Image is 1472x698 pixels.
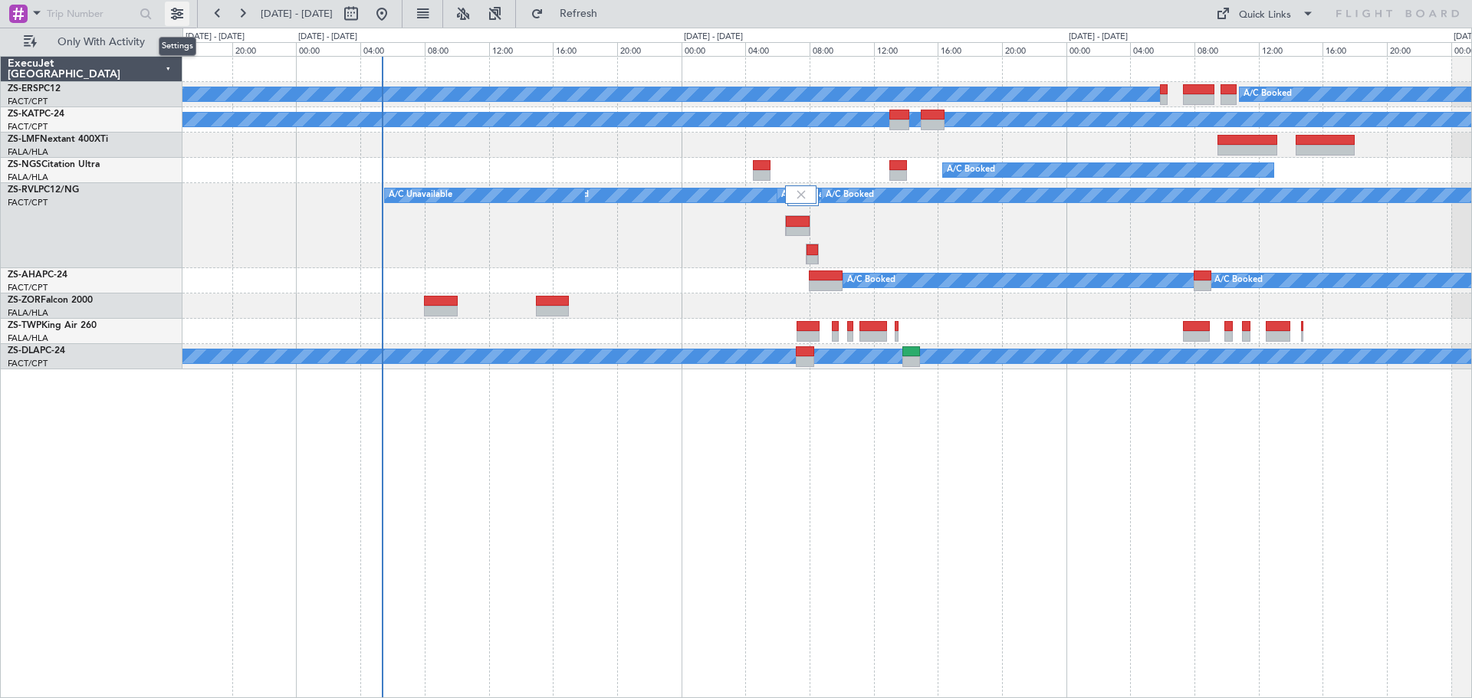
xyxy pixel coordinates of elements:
[1322,42,1387,56] div: 16:00
[524,2,616,26] button: Refresh
[8,110,64,119] a: ZS-KATPC-24
[8,160,100,169] a: ZS-NGSCitation Ultra
[810,42,874,56] div: 08:00
[1208,2,1322,26] button: Quick Links
[1194,42,1259,56] div: 08:00
[159,37,196,56] div: Settings
[8,296,93,305] a: ZS-ZORFalcon 2000
[8,84,61,93] a: ZS-ERSPC12
[794,188,808,202] img: gray-close.svg
[8,296,41,305] span: ZS-ZOR
[1130,42,1194,56] div: 04:00
[389,184,452,207] div: A/C Unavailable
[8,121,48,133] a: FACT/CPT
[298,31,357,44] div: [DATE] - [DATE]
[1069,31,1128,44] div: [DATE] - [DATE]
[47,2,135,25] input: Trip Number
[8,321,41,330] span: ZS-TWP
[745,42,810,56] div: 04:00
[1239,8,1291,23] div: Quick Links
[781,184,845,207] div: A/C Unavailable
[938,42,1002,56] div: 16:00
[261,7,333,21] span: [DATE] - [DATE]
[186,31,245,44] div: [DATE] - [DATE]
[8,346,65,356] a: ZS-DLAPC-24
[1214,269,1263,292] div: A/C Booked
[682,42,746,56] div: 00:00
[17,30,166,54] button: Only With Activity
[8,84,38,93] span: ZS-ERS
[8,146,48,158] a: FALA/HLA
[1002,42,1066,56] div: 20:00
[8,96,48,107] a: FACT/CPT
[1259,42,1323,56] div: 12:00
[8,135,108,144] a: ZS-LMFNextant 400XTi
[8,110,39,119] span: ZS-KAT
[874,42,938,56] div: 12:00
[8,358,48,369] a: FACT/CPT
[617,42,682,56] div: 20:00
[8,172,48,183] a: FALA/HLA
[553,42,617,56] div: 16:00
[8,282,48,293] a: FACT/CPT
[847,269,895,292] div: A/C Booked
[296,42,360,56] div: 00:00
[8,185,38,195] span: ZS-RVL
[826,184,874,207] div: A/C Booked
[8,160,41,169] span: ZS-NGS
[8,270,42,280] span: ZS-AHA
[8,346,40,356] span: ZS-DLA
[8,197,48,208] a: FACT/CPT
[1244,83,1292,106] div: A/C Booked
[684,31,743,44] div: [DATE] - [DATE]
[232,42,297,56] div: 20:00
[947,159,995,182] div: A/C Booked
[8,185,79,195] a: ZS-RVLPC12/NG
[8,321,97,330] a: ZS-TWPKing Air 260
[489,42,554,56] div: 12:00
[40,37,162,48] span: Only With Activity
[8,333,48,344] a: FALA/HLA
[360,42,425,56] div: 04:00
[547,8,611,19] span: Refresh
[1066,42,1131,56] div: 00:00
[1387,42,1451,56] div: 20:00
[425,42,489,56] div: 08:00
[8,307,48,319] a: FALA/HLA
[8,270,67,280] a: ZS-AHAPC-24
[8,135,40,144] span: ZS-LMF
